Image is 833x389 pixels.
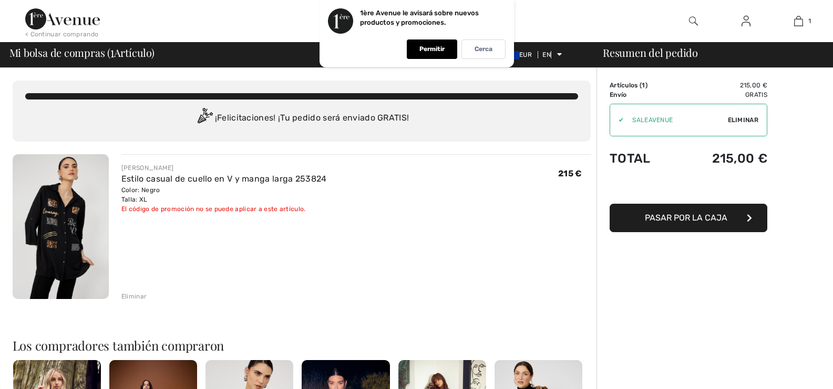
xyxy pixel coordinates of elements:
img: buscar en el sitio web [689,15,698,27]
font: 1ère Avenue le avisará sobre nuevos productos y promociones. [360,9,479,26]
font: 1 [808,17,811,25]
font: < Continuar comprando [25,31,98,38]
font: Resumen del pedido [603,45,698,59]
font: 215 € [558,168,582,178]
font: [PERSON_NAME] [121,164,174,172]
font: EUR [519,51,532,58]
a: Estilo casual de cuello en V y manga larga 253824 [121,174,327,184]
font: Color: Negro [121,186,160,194]
font: Mi bolsa de compras ( [9,45,110,59]
font: Tu pedido será enviado GRATIS! [280,113,409,123]
font: Envío [610,91,627,98]
a: 1 [773,15,824,27]
font: Permitir [419,45,445,53]
button: Pasar por la caja [610,204,767,232]
font: Artículos ( [610,82,642,89]
font: Total [610,151,651,166]
font: ¡Felicitaciones! ¡ [215,113,280,123]
font: Eliminar [121,293,147,300]
font: El código de promoción no se puede aplicar a este artículo. [121,205,306,213]
font: Talla: XL [121,196,148,203]
font: Artículo) [114,45,155,59]
font: Cerca [475,45,492,53]
img: Mi información [742,15,750,27]
iframe: PayPal [610,176,767,200]
font: EN [542,51,551,58]
font: Pasar por la caja [645,213,727,223]
font: 215,00 € [712,151,767,166]
img: Mi bolso [794,15,803,27]
img: Avenida 1ère [25,8,100,29]
font: 1 [642,82,645,89]
font: Eliminar [728,116,758,124]
font: Los compradores también compraron [13,337,224,354]
font: ) [645,82,647,89]
font: 215,00 € [740,82,767,89]
img: Congratulation2.svg [194,108,215,129]
font: 1 [110,42,114,61]
font: Gratis [745,91,767,98]
a: Iniciar sesión [733,15,759,28]
img: Estilo casual de cuello en V y manga larga 253824 [13,154,109,299]
font: ✔ [619,116,624,124]
input: Código promocional [624,104,727,136]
